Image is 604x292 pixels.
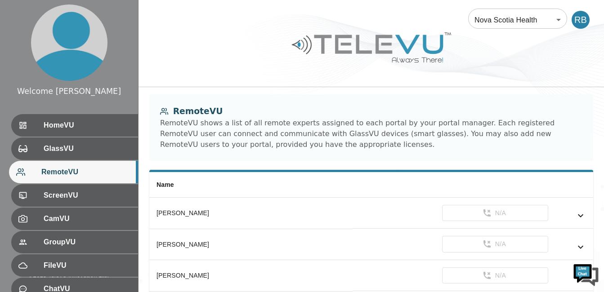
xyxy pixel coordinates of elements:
div: GroupVU [11,231,138,253]
div: RB [572,11,590,29]
span: Name [157,181,174,188]
div: RemoteVU [160,105,582,118]
div: [PERSON_NAME] [157,208,345,217]
span: GroupVU [44,237,131,248]
div: [PERSON_NAME] [157,240,345,249]
div: Nova Scotia Health [468,7,567,32]
div: HomeVU [11,114,138,137]
img: Logo [291,29,452,66]
div: GlassVU [11,137,138,160]
div: CamVU [11,208,138,230]
div: FileVU [11,254,138,277]
div: [PERSON_NAME] [157,271,345,280]
div: RemoteVU shows a list of all remote experts assigned to each portal by your portal manager. Each ... [160,118,582,150]
span: RemoteVU [41,167,131,177]
span: GlassVU [44,143,131,154]
span: CamVU [44,213,131,224]
img: profile.png [31,4,107,81]
span: FileVU [44,260,131,271]
div: RemoteVU [9,161,138,183]
div: ScreenVU [11,184,138,207]
span: ScreenVU [44,190,131,201]
img: Chat Widget [573,261,600,288]
div: Welcome [PERSON_NAME] [17,85,121,97]
span: HomeVU [44,120,131,131]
